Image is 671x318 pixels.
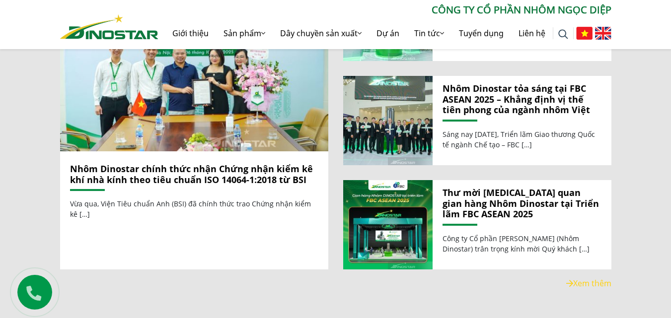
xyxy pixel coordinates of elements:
a: Nhôm Dinostar tỏa sáng tại FBC ASEAN 2025 – Khẳng định vị thế tiên phong của ngành nhôm Việt [343,76,433,165]
img: search [558,29,568,39]
p: Vừa qua, Viện Tiêu chuẩn Anh (BSI) đã chính thức trao Chứng nhận kiểm kê […] [70,198,318,219]
img: Nhôm Dinostar [60,14,158,39]
img: English [595,27,611,40]
a: Giới thiệu [165,17,216,49]
a: Tin tức [407,17,451,49]
a: Tuyển dụng [451,17,511,49]
img: Nhôm Dinostar tỏa sáng tại FBC ASEAN 2025 – Khẳng định vị thế tiên phong của ngành nhôm Việt [343,76,432,165]
a: Xem thêm [566,278,611,289]
a: Sản phẩm [216,17,273,49]
p: Sáng nay [DATE], Triển lãm Giao thương Quốc tế ngành Chế tạo – FBC […] [443,129,601,150]
a: Liên hệ [511,17,553,49]
img: Tiếng Việt [576,27,593,40]
a: Nhôm Dinostar tỏa sáng tại FBC ASEAN 2025 – Khẳng định vị thế tiên phong của ngành nhôm Việt [443,83,601,116]
a: Nhôm Dinostar [60,12,158,39]
a: Dây chuyền sản xuất [273,17,369,49]
a: Dự án [369,17,407,49]
p: Công ty Cổ phần [PERSON_NAME] (Nhôm Dinostar) trân trọng kính mời Quý khách […] [443,233,601,254]
p: CÔNG TY CỔ PHẦN NHÔM NGỌC DIỆP [158,2,611,17]
a: Thư mời [MEDICAL_DATA] quan gian hàng Nhôm Dinostar tại Triển lãm FBC ASEAN 2025 [443,188,601,220]
img: Thư mời tham quan gian hàng Nhôm Dinostar tại Triển lãm FBC ASEAN 2025 [343,180,432,269]
a: Thư mời tham quan gian hàng Nhôm Dinostar tại Triển lãm FBC ASEAN 2025 [343,180,433,269]
a: Nhôm Dinostar chính thức nhận Chứng nhận kiểm kê khí nhà kính theo tiêu chuẩn ISO 14064-1:2018 từ... [70,163,313,186]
